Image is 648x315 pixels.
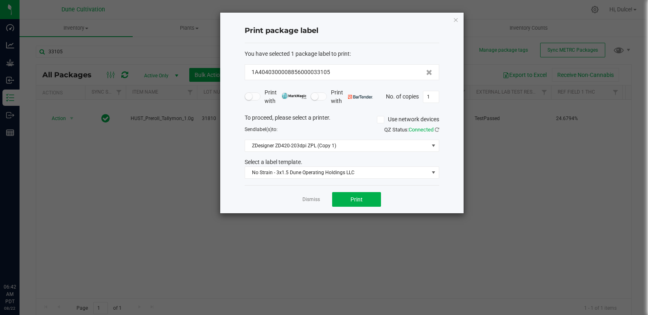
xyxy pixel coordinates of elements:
[239,158,445,166] div: Select a label template.
[282,93,306,99] img: mark_magic_cybra.png
[24,249,34,258] iframe: Resource center unread badge
[332,192,381,207] button: Print
[256,127,272,132] span: label(s)
[239,114,445,126] div: To proceed, please select a printer.
[245,26,439,36] h4: Print package label
[377,115,439,124] label: Use network devices
[302,196,320,203] a: Dismiss
[245,50,350,57] span: You have selected 1 package label to print
[245,127,278,132] span: Send to:
[245,167,429,178] span: No Strain - 3x1.5 Dune Operating Holdings LLC
[350,196,363,203] span: Print
[8,250,33,274] iframe: Resource center
[265,88,306,105] span: Print with
[331,88,373,105] span: Print with
[245,50,439,58] div: :
[409,127,433,133] span: Connected
[386,93,419,99] span: No. of copies
[348,95,373,99] img: bartender.png
[384,127,439,133] span: QZ Status:
[245,140,429,151] span: ZDesigner ZD420-203dpi ZPL (Copy 1)
[252,68,330,77] span: 1A4040300008856000033105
